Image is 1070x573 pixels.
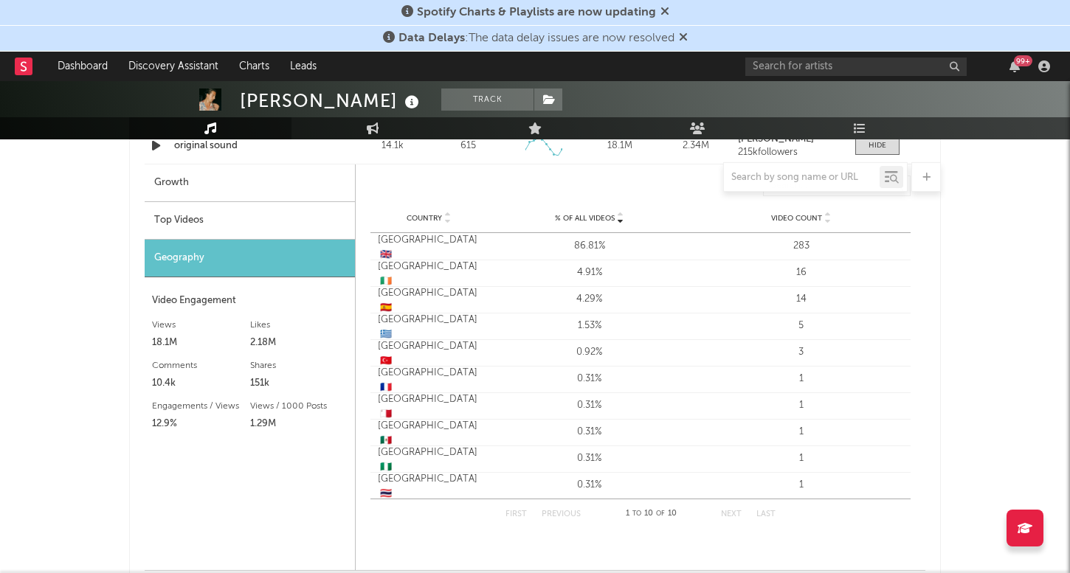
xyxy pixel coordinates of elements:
div: [GEOGRAPHIC_DATA] [378,260,480,288]
div: [GEOGRAPHIC_DATA] [378,445,480,474]
div: 2.34M [662,139,731,153]
strong: [PERSON_NAME] [738,134,814,144]
span: 🇹🇷 [380,356,392,366]
a: Dashboard [47,52,118,81]
button: Last [756,510,776,518]
span: 🇮🇪 [380,277,392,286]
div: 18.1M [152,334,250,352]
div: Video Engagement [152,292,348,310]
span: 🇬🇷 [380,330,392,339]
span: Dismiss [660,7,669,18]
div: [GEOGRAPHIC_DATA] [378,419,480,448]
div: 283 [699,239,903,254]
div: 18.1M [586,139,655,153]
div: Top Videos [145,202,355,240]
div: 0.31% [487,425,691,440]
div: 86.81% [487,239,691,254]
span: 🇬🇧 [380,250,392,260]
div: Geography [145,240,355,277]
button: Next [721,510,742,518]
button: Previous [542,510,581,518]
div: [GEOGRAPHIC_DATA] [378,313,480,341]
span: Video Count [771,214,822,223]
div: [GEOGRAPHIC_DATA] [378,339,480,368]
a: Discovery Assistant [118,52,229,81]
span: Dismiss [679,32,688,44]
div: 1 [699,478,903,493]
div: Likes [250,316,348,334]
div: 1 10 10 [610,505,691,523]
span: 🇫🇷 [380,383,392,392]
div: 1 [699,425,903,440]
input: Search for artists [745,58,967,76]
div: 615 [460,139,476,153]
span: of [656,510,665,517]
span: to [632,510,641,517]
button: First [505,510,527,518]
div: 1 [699,372,903,386]
span: % of all Videos [555,214,615,223]
div: Engagements / Views [152,397,250,415]
div: 14.1k [358,139,427,153]
span: 🇲🇽 [380,436,392,445]
span: Spotify Charts & Playlists are now updating [417,7,656,18]
div: 151k [250,375,348,392]
div: 1 [699,451,903,466]
div: [PERSON_NAME] [240,88,423,113]
div: 99 + [1014,55,1032,66]
span: 🇹🇭 [380,489,392,499]
div: 0.31% [487,478,691,493]
div: 4.29% [487,292,691,307]
span: 🇪🇸 [380,303,392,313]
div: 16 [699,265,903,280]
div: Views [152,316,250,334]
span: : The data delay issues are now resolved [398,32,674,44]
div: [GEOGRAPHIC_DATA] [378,233,480,262]
div: 215k followers [738,147,841,158]
span: Country [407,214,442,223]
span: Data Delays [398,32,465,44]
div: Shares [250,357,348,375]
div: Comments [152,357,250,375]
div: [GEOGRAPHIC_DATA] [378,286,480,315]
div: 0.31% [487,372,691,386]
div: [GEOGRAPHIC_DATA] [378,366,480,395]
div: 1 [699,398,903,413]
div: 1.29M [250,415,348,433]
a: Leads [280,52,327,81]
div: 10.4k [152,375,250,392]
div: 0.92% [487,345,691,360]
div: 2.18M [250,334,348,352]
div: 3 [699,345,903,360]
button: Track [441,88,534,111]
div: [GEOGRAPHIC_DATA] [378,392,480,421]
div: 5 [699,319,903,333]
div: 14 [699,292,903,307]
div: 1.53% [487,319,691,333]
div: [GEOGRAPHIC_DATA] [378,472,480,501]
a: Charts [229,52,280,81]
div: 4.91% [487,265,691,280]
span: 🇲🇹 [380,409,392,419]
div: 12.9% [152,415,250,433]
div: 0.31% [487,451,691,466]
button: 99+ [1009,60,1020,72]
span: 🇳🇬 [380,462,392,472]
div: Views / 1000 Posts [250,397,348,415]
div: 0.31% [487,398,691,413]
input: Search by song name or URL [724,172,880,184]
a: original sound [174,139,328,153]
